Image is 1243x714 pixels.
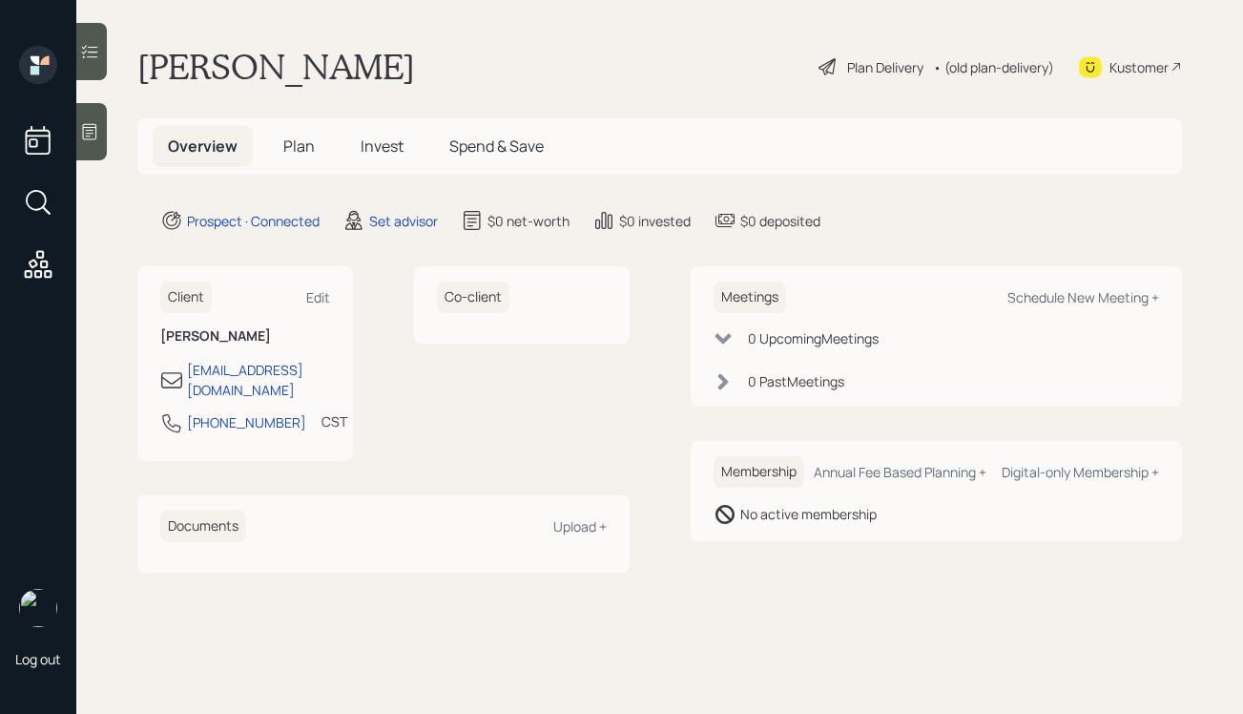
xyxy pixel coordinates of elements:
h6: Documents [160,511,246,542]
span: Invest [361,136,404,157]
div: $0 net-worth [487,211,570,231]
div: Upload + [553,517,607,535]
h6: [PERSON_NAME] [160,328,330,345]
div: $0 deposited [740,211,820,231]
div: Plan Delivery [847,57,923,77]
div: 0 Upcoming Meeting s [748,328,879,348]
img: retirable_logo.png [19,589,57,627]
div: Edit [306,288,330,306]
span: Overview [168,136,238,157]
h6: Membership [714,456,804,488]
div: Prospect · Connected [187,211,320,231]
h6: Co-client [437,282,509,313]
div: Log out [15,650,61,668]
div: $0 invested [619,211,691,231]
div: 0 Past Meeting s [748,371,844,391]
div: [PHONE_NUMBER] [187,412,306,432]
span: Plan [283,136,315,157]
div: Kustomer [1109,57,1169,77]
div: Digital-only Membership + [1002,463,1159,481]
div: CST [321,411,347,431]
div: Schedule New Meeting + [1007,288,1159,306]
div: No active membership [740,504,877,524]
div: [EMAIL_ADDRESS][DOMAIN_NAME] [187,360,330,400]
span: Spend & Save [449,136,544,157]
div: Set advisor [369,211,438,231]
h6: Meetings [714,282,786,313]
h6: Client [160,282,212,313]
div: Annual Fee Based Planning + [814,463,986,481]
div: • (old plan-delivery) [933,57,1054,77]
h1: [PERSON_NAME] [137,46,415,88]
